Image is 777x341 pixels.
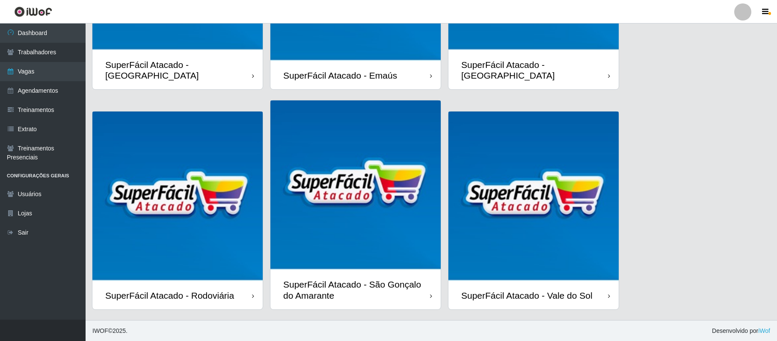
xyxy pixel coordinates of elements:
span: © 2025 . [92,326,128,335]
a: iWof [758,327,770,334]
a: SuperFácil Atacado - Vale do Sol [448,112,619,309]
div: SuperFácil Atacado - São Gonçalo do Amarante [283,279,430,300]
div: SuperFácil Atacado - [GEOGRAPHIC_DATA] [105,59,252,81]
img: cardImg [270,100,441,270]
img: cardImg [448,112,619,282]
img: CoreUI Logo [14,6,52,17]
span: IWOF [92,327,108,334]
div: SuperFácil Atacado - [GEOGRAPHIC_DATA] [461,59,608,81]
img: cardImg [92,112,263,282]
div: SuperFácil Atacado - Vale do Sol [461,290,593,301]
div: SuperFácil Atacado - Rodoviária [105,290,234,301]
a: SuperFácil Atacado - Rodoviária [92,112,263,309]
a: SuperFácil Atacado - São Gonçalo do Amarante [270,100,441,309]
div: SuperFácil Atacado - Emaús [283,70,397,81]
span: Desenvolvido por [712,326,770,335]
